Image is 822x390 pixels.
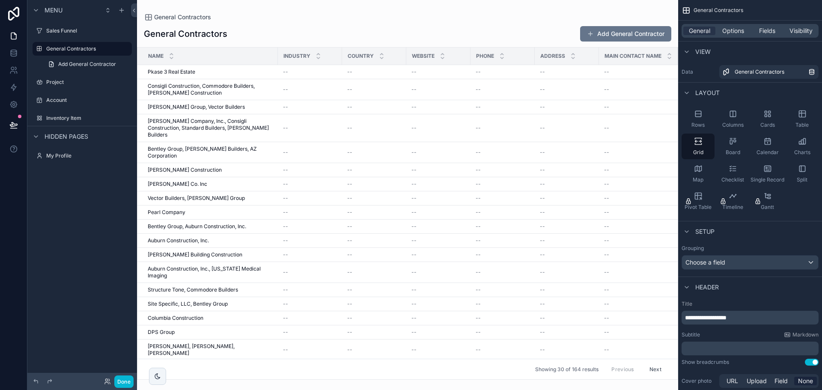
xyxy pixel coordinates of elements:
span: Website [412,53,435,60]
label: General Contractors [46,45,127,52]
button: Next [643,363,667,376]
span: Pivot Table [685,204,712,211]
span: Fields [759,27,775,35]
span: Grid [693,149,703,156]
span: Menu [45,6,63,15]
button: Checklist [716,161,749,187]
span: General [689,27,710,35]
a: General Contractors [719,65,819,79]
a: Add General Contractor [43,57,132,71]
label: Sales Funnel [46,27,130,34]
span: Layout [695,89,720,97]
span: Visibility [789,27,813,35]
label: Inventory Item [46,115,130,122]
span: Table [795,122,809,128]
span: Main Contact Name [605,53,661,60]
span: Rows [691,122,705,128]
button: Single Record [751,161,784,187]
button: Grid [682,134,715,159]
span: Timeline [722,204,743,211]
button: Charts [786,134,819,159]
span: Setup [695,227,715,236]
button: Choose a field [682,255,819,270]
span: Cards [760,122,775,128]
span: Header [695,283,719,292]
a: Markdown [784,331,819,338]
span: Markdown [792,331,819,338]
span: Charts [794,149,810,156]
span: Single Record [751,176,784,183]
div: scrollable content [682,311,819,325]
span: General Contractors [735,68,784,75]
span: Name [148,53,164,60]
span: General Contractors [694,7,743,14]
button: Calendar [751,134,784,159]
span: Options [722,27,744,35]
span: Phone [476,53,494,60]
button: Pivot Table [682,188,715,214]
span: View [695,48,711,56]
span: Columns [722,122,744,128]
span: Checklist [721,176,744,183]
label: Data [682,68,716,75]
label: Subtitle [682,331,700,338]
button: Gantt [751,188,784,214]
span: Board [726,149,740,156]
button: Table [786,106,819,132]
span: Industry [283,53,310,60]
span: Address [540,53,565,60]
label: Title [682,301,819,307]
span: Add General Contractor [58,61,116,68]
a: Inventory Item [33,111,132,125]
button: Split [786,161,819,187]
button: Done [114,375,134,388]
a: My Profile [33,149,132,163]
button: Map [682,161,715,187]
a: Project [33,75,132,89]
span: Split [797,176,807,183]
div: Choose a field [682,256,818,269]
a: Account [33,93,132,107]
button: Columns [716,106,749,132]
div: Show breadcrumbs [682,359,729,366]
span: Calendar [756,149,779,156]
label: Project [46,79,130,86]
div: scrollable content [682,342,819,355]
button: Cards [751,106,784,132]
a: General Contractors [33,42,132,56]
span: Gantt [761,204,774,211]
span: Map [693,176,703,183]
span: Hidden pages [45,132,88,141]
span: Showing 30 of 164 results [535,366,599,373]
label: Account [46,97,130,104]
span: Country [348,53,374,60]
button: Timeline [716,188,749,214]
button: Rows [682,106,715,132]
button: Board [716,134,749,159]
label: Grouping [682,245,704,252]
label: My Profile [46,152,130,159]
a: Sales Funnel [33,24,132,38]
